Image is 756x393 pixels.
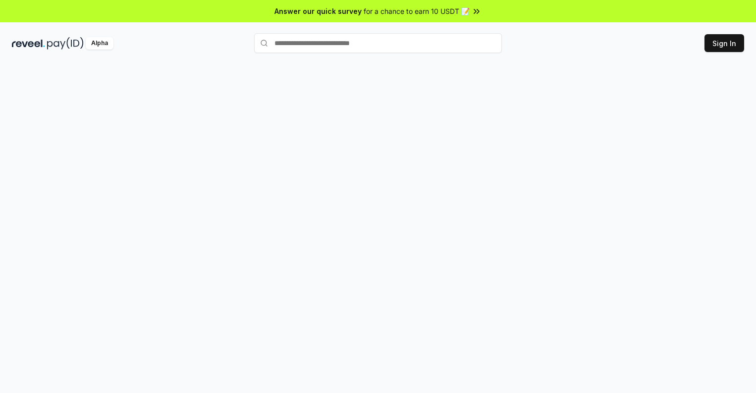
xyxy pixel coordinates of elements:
[274,6,362,16] span: Answer our quick survey
[364,6,470,16] span: for a chance to earn 10 USDT 📝
[86,37,113,50] div: Alpha
[47,37,84,50] img: pay_id
[12,37,45,50] img: reveel_dark
[704,34,744,52] button: Sign In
